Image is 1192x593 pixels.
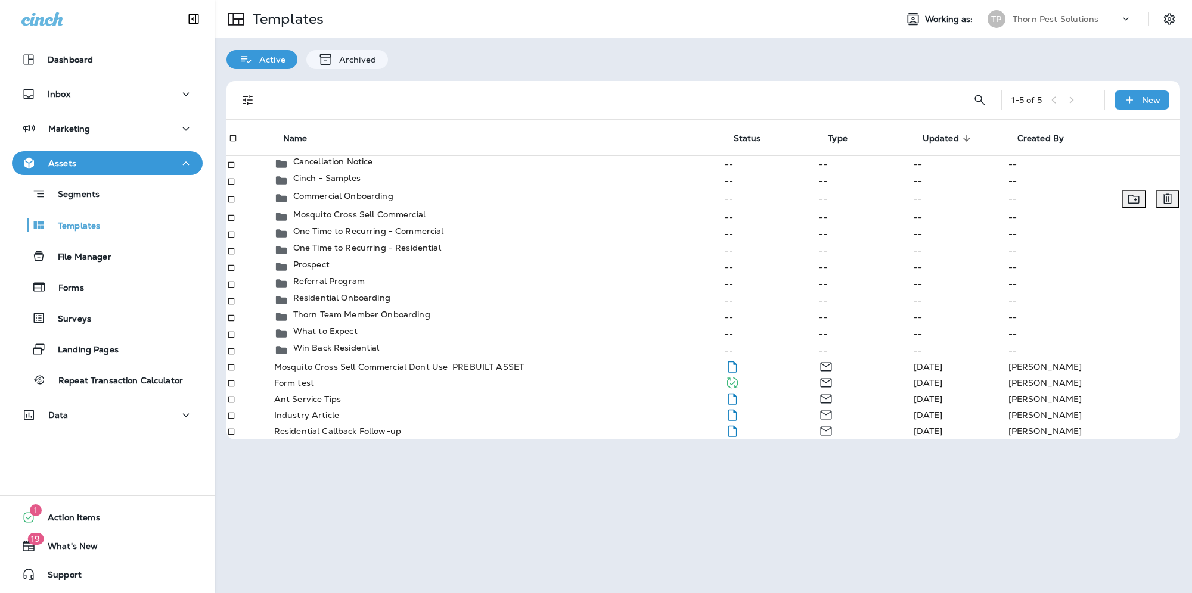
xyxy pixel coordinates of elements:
td: -- [913,226,1008,242]
p: Surveys [46,314,91,325]
td: -- [818,189,912,209]
span: Updated [923,133,974,143]
span: Created By [1017,133,1064,143]
td: -- [724,155,819,173]
td: -- [818,259,912,276]
p: Repeat Transaction Calculator [46,376,183,387]
button: Templates [12,213,203,238]
td: -- [724,276,819,292]
span: Draft [725,425,740,435]
button: Data [12,403,203,427]
td: -- [1008,155,1180,173]
td: -- [913,292,1008,309]
p: Mosquito Cross Sell Commercial Dont Use [274,362,448,372]
td: -- [724,259,819,276]
td: -- [913,342,1008,359]
div: TP [988,10,1005,28]
button: 19What's New [12,534,203,558]
span: Support [36,570,82,584]
td: [PERSON_NAME] [1008,407,1180,423]
td: -- [1008,226,1180,242]
span: Published [725,376,740,387]
span: Frank Carreno [914,377,943,388]
td: -- [913,173,1008,189]
td: [PERSON_NAME] [1008,391,1180,407]
td: -- [1008,342,1180,359]
span: Email [819,392,833,403]
td: -- [1008,292,1180,309]
div: 1 - 5 of 5 [1011,95,1042,105]
td: -- [724,226,819,242]
td: -- [724,209,819,226]
button: Delete [1156,190,1179,208]
span: Email [819,408,833,419]
button: Surveys [12,305,203,330]
p: Commercial Onboarding [293,191,393,201]
p: Assets [48,158,76,168]
p: Prospect [293,260,330,269]
td: -- [818,226,912,242]
td: -- [1008,173,1180,189]
button: Dashboard [12,48,203,71]
button: Support [12,563,203,586]
span: Draft [725,408,740,419]
p: One Time to Recurring - Commercial [293,226,444,236]
p: Segments [46,189,100,201]
p: Forms [46,283,84,294]
p: Ant Service Tips [274,394,341,404]
td: -- [818,209,912,226]
p: Dashboard [48,55,93,64]
span: Draft [725,360,740,371]
p: Inbox [48,89,70,99]
span: Created By [1017,133,1079,143]
td: -- [724,173,819,189]
button: Repeat Transaction Calculator [12,367,203,392]
td: -- [724,326,819,342]
p: Active [253,55,285,64]
td: -- [724,242,819,259]
span: What's New [36,541,98,555]
td: [PERSON_NAME] [1008,423,1180,439]
td: -- [913,189,1008,209]
span: Name [283,133,308,143]
p: New [1142,95,1160,105]
button: Settings [1159,8,1180,30]
p: File Manager [46,252,111,263]
td: -- [913,209,1008,226]
span: 1 [30,504,42,516]
td: -- [913,326,1008,342]
p: What to Expect [293,326,358,336]
td: -- [913,155,1008,173]
span: Kevin Thorn [914,361,943,372]
button: Filters [236,88,260,112]
td: -- [818,155,912,173]
span: Email [819,425,833,435]
span: Kimberly Gleason [914,394,943,404]
td: -- [1008,242,1180,259]
td: -- [1008,189,1121,209]
span: Kevin Thorn [914,410,943,420]
td: -- [818,309,912,326]
button: Inbox [12,82,203,106]
td: -- [913,309,1008,326]
td: -- [724,189,819,209]
span: PREBUILT ASSET [452,361,524,372]
span: Action Items [36,513,100,527]
td: [PERSON_NAME] [1008,359,1180,375]
p: Residential Onboarding [293,293,390,302]
p: One Time to Recurring - Residential [293,243,441,252]
span: 19 [27,533,44,545]
p: Industry Article [274,410,339,420]
td: -- [818,342,912,359]
button: File Manager [12,244,203,269]
span: Status [734,133,777,143]
p: Cancellation Notice [293,157,373,166]
p: Templates [46,221,100,232]
button: Marketing [12,117,203,141]
td: -- [1008,209,1180,226]
p: Archived [333,55,376,64]
p: Data [48,410,69,420]
td: -- [818,276,912,292]
td: -- [913,259,1008,276]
